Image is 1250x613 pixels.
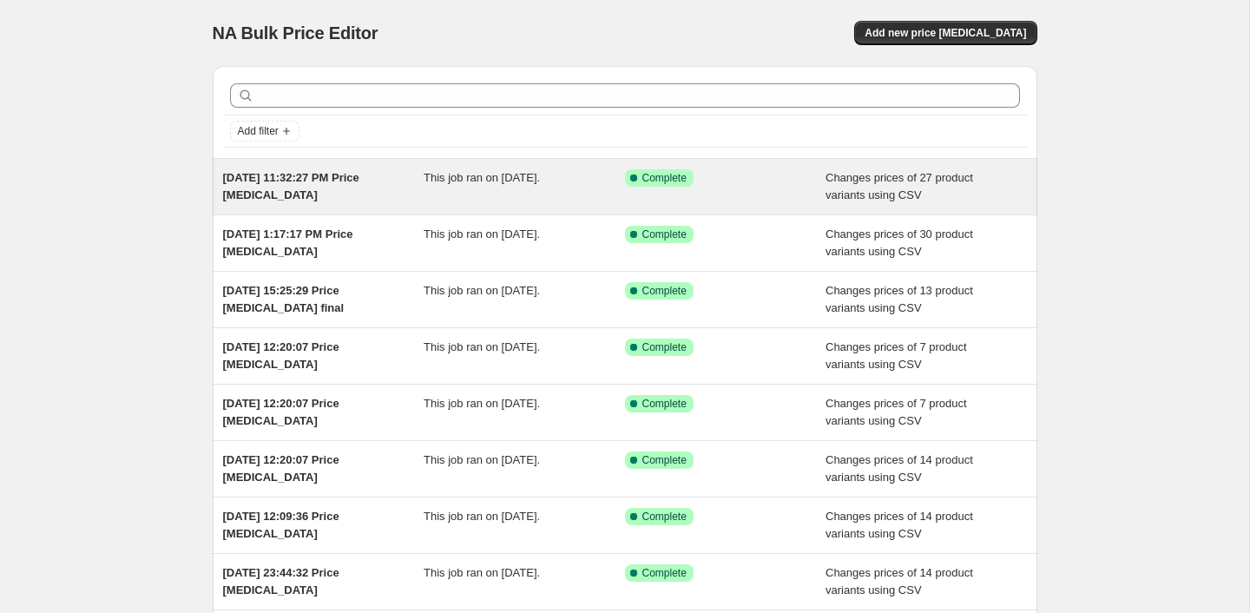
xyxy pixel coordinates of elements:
span: [DATE] 1:17:17 PM Price [MEDICAL_DATA] [223,227,353,258]
span: Add filter [238,124,279,138]
span: This job ran on [DATE]. [424,397,540,410]
span: Changes prices of 14 product variants using CSV [826,453,973,484]
span: Complete [642,566,687,580]
span: Add new price [MEDICAL_DATA] [865,26,1026,40]
span: This job ran on [DATE]. [424,284,540,297]
span: Changes prices of 27 product variants using CSV [826,171,973,201]
span: Complete [642,397,687,411]
span: This job ran on [DATE]. [424,227,540,241]
span: Changes prices of 30 product variants using CSV [826,227,973,258]
span: [DATE] 11:32:27 PM Price [MEDICAL_DATA] [223,171,359,201]
span: [DATE] 12:20:07 Price [MEDICAL_DATA] [223,453,339,484]
button: Add filter [230,121,299,142]
span: Complete [642,284,687,298]
span: [DATE] 12:09:36 Price [MEDICAL_DATA] [223,510,339,540]
span: [DATE] 23:44:32 Price [MEDICAL_DATA] [223,566,339,597]
span: [DATE] 15:25:29 Price [MEDICAL_DATA] final [223,284,345,314]
span: Changes prices of 13 product variants using CSV [826,284,973,314]
span: Changes prices of 14 product variants using CSV [826,566,973,597]
button: Add new price [MEDICAL_DATA] [854,21,1036,45]
span: Complete [642,453,687,467]
span: Changes prices of 7 product variants using CSV [826,397,967,427]
span: Changes prices of 14 product variants using CSV [826,510,973,540]
span: This job ran on [DATE]. [424,340,540,353]
span: This job ran on [DATE]. [424,510,540,523]
span: This job ran on [DATE]. [424,566,540,579]
span: Complete [642,510,687,524]
span: This job ran on [DATE]. [424,453,540,466]
span: This job ran on [DATE]. [424,171,540,184]
span: [DATE] 12:20:07 Price [MEDICAL_DATA] [223,340,339,371]
span: Changes prices of 7 product variants using CSV [826,340,967,371]
span: Complete [642,171,687,185]
span: Complete [642,227,687,241]
span: [DATE] 12:20:07 Price [MEDICAL_DATA] [223,397,339,427]
span: NA Bulk Price Editor [213,23,378,43]
span: Complete [642,340,687,354]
